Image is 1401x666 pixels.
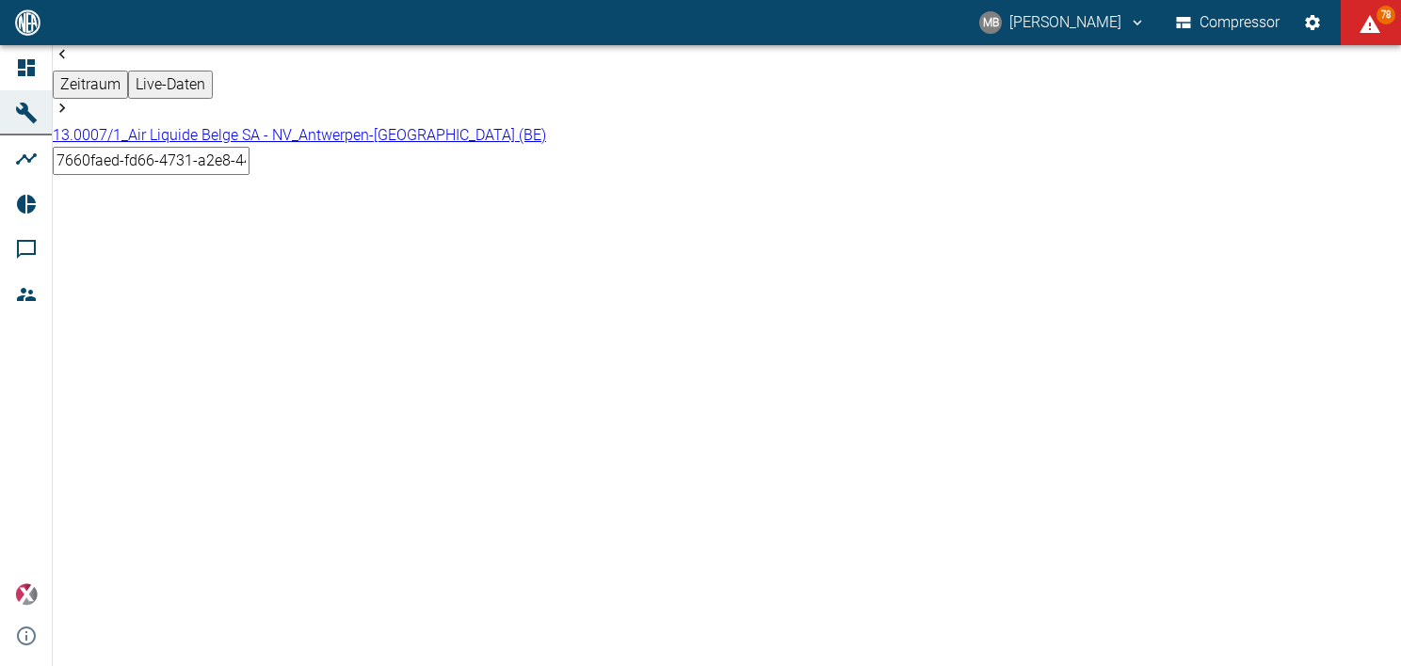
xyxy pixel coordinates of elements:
[1377,6,1395,24] span: 78
[1296,6,1329,40] button: Einstellungen
[976,6,1149,40] button: maximilian.becker@neuman-esser.com
[13,9,42,35] img: logo
[53,126,546,144] a: 13.0007/1_Air Liquide Belge SA - NV_Antwerpen-[GEOGRAPHIC_DATA] (BE)
[979,11,1002,34] div: MB
[1172,6,1284,40] button: Compressor
[128,71,213,99] button: Live-Daten
[53,71,128,99] button: Zeitraum
[15,583,38,606] img: Xplore Logo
